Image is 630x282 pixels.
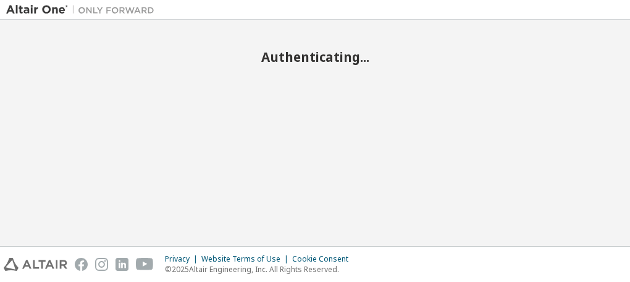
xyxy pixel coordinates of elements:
img: youtube.svg [136,258,154,271]
div: Website Terms of Use [201,254,292,264]
img: linkedin.svg [115,258,128,271]
img: Altair One [6,4,161,16]
img: altair_logo.svg [4,258,67,271]
p: © 2025 Altair Engineering, Inc. All Rights Reserved. [165,264,356,275]
div: Cookie Consent [292,254,356,264]
h2: Authenticating... [6,49,624,65]
div: Privacy [165,254,201,264]
img: facebook.svg [75,258,88,271]
img: instagram.svg [95,258,108,271]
